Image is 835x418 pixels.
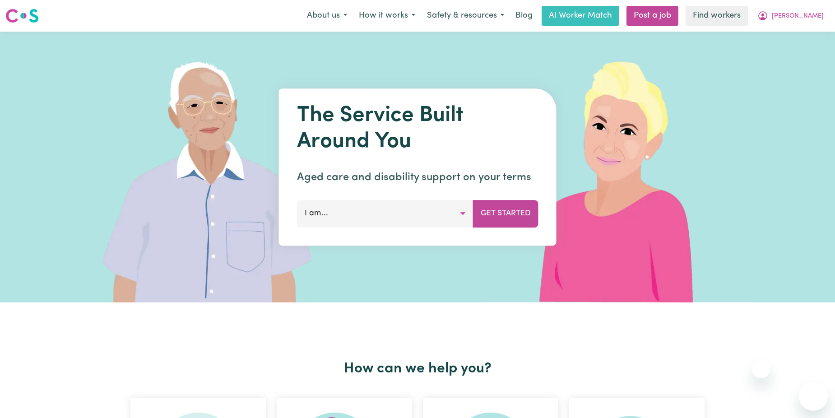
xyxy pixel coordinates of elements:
span: [PERSON_NAME] [772,11,824,21]
a: Careseekers logo [5,5,39,26]
button: How it works [353,6,421,25]
button: My Account [751,6,830,25]
a: Blog [510,6,538,26]
button: Safety & resources [421,6,510,25]
button: Get Started [473,200,538,227]
h1: The Service Built Around You [297,103,538,155]
img: Careseekers logo [5,8,39,24]
button: I am... [297,200,473,227]
a: AI Worker Match [542,6,619,26]
a: Find workers [686,6,748,26]
h2: How can we help you? [125,360,710,377]
iframe: Close message [752,360,770,378]
iframe: Button to launch messaging window [799,382,828,411]
a: Post a job [626,6,678,26]
p: Aged care and disability support on your terms [297,169,538,186]
button: About us [301,6,353,25]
